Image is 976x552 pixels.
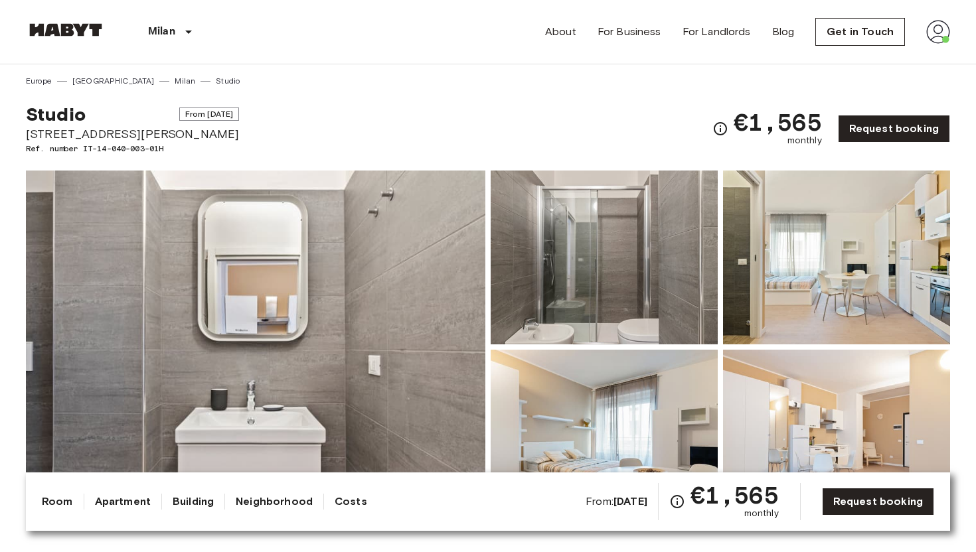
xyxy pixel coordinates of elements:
[723,171,950,344] img: Picture of unit IT-14-040-003-01H
[173,494,214,510] a: Building
[613,495,647,508] b: [DATE]
[787,134,822,147] span: monthly
[335,494,367,510] a: Costs
[491,350,718,523] img: Picture of unit IT-14-040-003-01H
[598,24,661,40] a: For Business
[491,171,718,344] img: Picture of unit IT-14-040-003-01H
[72,75,155,87] a: [GEOGRAPHIC_DATA]
[691,483,779,507] span: €1,565
[669,494,685,510] svg: Check cost overview for full price breakdown. Please note that discounts apply to new joiners onl...
[586,494,647,509] span: From:
[26,171,485,523] img: Marketing picture of unit IT-14-040-003-01H
[26,23,106,36] img: Habyt
[42,494,73,510] a: Room
[723,350,950,523] img: Picture of unit IT-14-040-003-01H
[179,107,240,121] span: From [DATE]
[26,143,239,155] span: Ref. number IT-14-040-003-01H
[26,125,239,143] span: [STREET_ADDRESS][PERSON_NAME]
[712,121,728,137] svg: Check cost overview for full price breakdown. Please note that discounts apply to new joiners onl...
[838,115,950,143] a: Request booking
[236,494,313,510] a: Neighborhood
[815,18,905,46] a: Get in Touch
[734,110,822,134] span: €1,565
[216,75,240,87] a: Studio
[95,494,151,510] a: Apartment
[683,24,751,40] a: For Landlords
[175,75,195,87] a: Milan
[744,507,779,520] span: monthly
[26,75,52,87] a: Europe
[148,24,175,40] p: Milan
[26,103,86,125] span: Studio
[545,24,576,40] a: About
[926,20,950,44] img: avatar
[772,24,795,40] a: Blog
[822,488,934,516] a: Request booking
